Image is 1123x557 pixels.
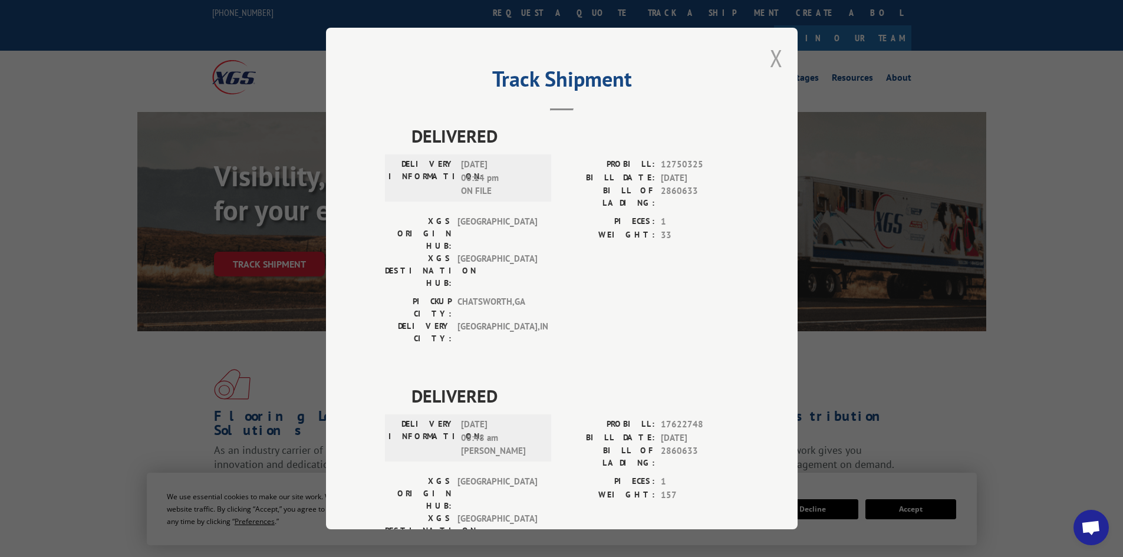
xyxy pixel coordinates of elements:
span: [GEOGRAPHIC_DATA] [457,252,537,289]
label: BILL DATE: [562,172,655,185]
label: PIECES: [562,215,655,229]
span: DELIVERED [411,123,739,149]
span: 1 [661,215,739,229]
label: WEIGHT: [562,229,655,242]
label: XGS ORIGIN HUB: [385,215,452,252]
span: 17622748 [661,418,739,431]
span: [DATE] [661,431,739,445]
span: [DATE] [661,172,739,185]
span: 2860633 [661,444,739,469]
span: 2860633 [661,184,739,209]
span: 1 [661,475,739,489]
label: BILL OF LADING: [562,184,655,209]
label: DELIVERY CITY: [385,320,452,345]
span: 33 [661,229,739,242]
label: PROBILL: [562,158,655,172]
label: BILL OF LADING: [562,444,655,469]
label: XGS ORIGIN HUB: [385,475,452,512]
label: PIECES: [562,475,655,489]
span: [GEOGRAPHIC_DATA] [457,512,537,549]
label: BILL DATE: [562,431,655,445]
span: [DATE] 08:48 am [PERSON_NAME] [461,418,541,458]
span: [DATE] 06:14 pm ON FILE [461,158,541,198]
span: 157 [661,489,739,502]
label: PROBILL: [562,418,655,431]
h2: Track Shipment [385,71,739,93]
label: XGS DESTINATION HUB: [385,252,452,289]
label: DELIVERY INFORMATION: [388,158,455,198]
span: CHATSWORTH , GA [457,295,537,320]
div: Open chat [1073,510,1109,545]
button: Close modal [770,42,783,74]
span: DELIVERED [411,383,739,409]
span: [GEOGRAPHIC_DATA] [457,475,537,512]
span: [GEOGRAPHIC_DATA] [457,215,537,252]
label: DELIVERY INFORMATION: [388,418,455,458]
label: XGS DESTINATION HUB: [385,512,452,549]
span: 12750325 [661,158,739,172]
label: PICKUP CITY: [385,295,452,320]
span: [GEOGRAPHIC_DATA] , IN [457,320,537,345]
label: WEIGHT: [562,489,655,502]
